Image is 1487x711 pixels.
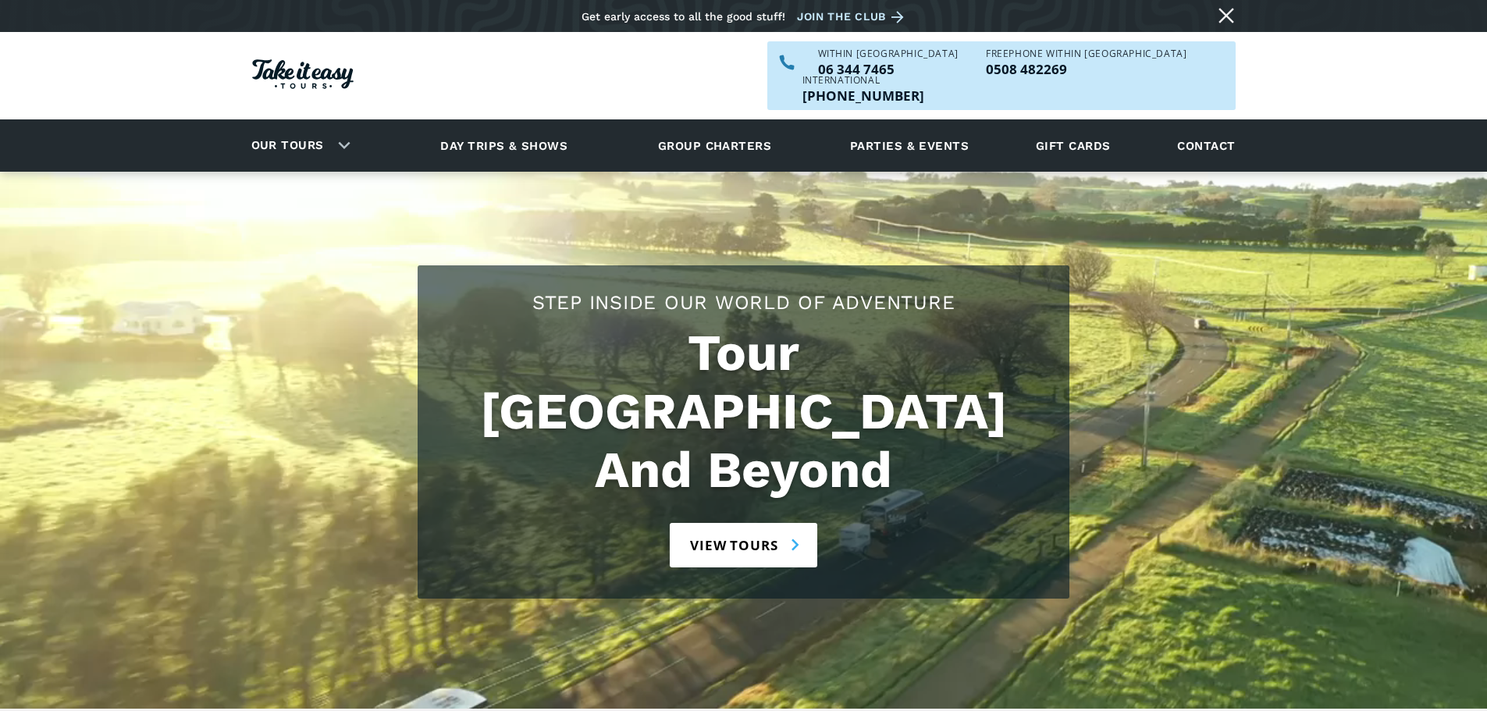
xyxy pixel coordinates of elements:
div: Freephone WITHIN [GEOGRAPHIC_DATA] [986,49,1186,59]
a: Close message [1214,3,1239,28]
img: Take it easy Tours logo [252,59,354,89]
div: International [802,76,924,85]
a: Gift cards [1028,124,1119,167]
a: Group charters [639,124,791,167]
p: [PHONE_NUMBER] [802,89,924,102]
a: Homepage [252,52,354,101]
h2: Step Inside Our World Of Adventure [433,289,1054,316]
a: Call us within NZ on 063447465 [818,62,959,76]
a: View tours [670,523,817,567]
a: Call us freephone within NZ on 0508482269 [986,62,1186,76]
h1: Tour [GEOGRAPHIC_DATA] And Beyond [433,324,1054,499]
a: Join the club [797,7,909,27]
p: 0508 482269 [986,62,1186,76]
a: Our tours [240,127,336,164]
div: WITHIN [GEOGRAPHIC_DATA] [818,49,959,59]
a: Contact [1169,124,1243,167]
a: Parties & events [842,124,977,167]
a: Call us outside of NZ on +6463447465 [802,89,924,102]
div: Get early access to all the good stuff! [582,10,785,23]
a: Day trips & shows [421,124,587,167]
p: 06 344 7465 [818,62,959,76]
div: Our tours [233,124,363,167]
